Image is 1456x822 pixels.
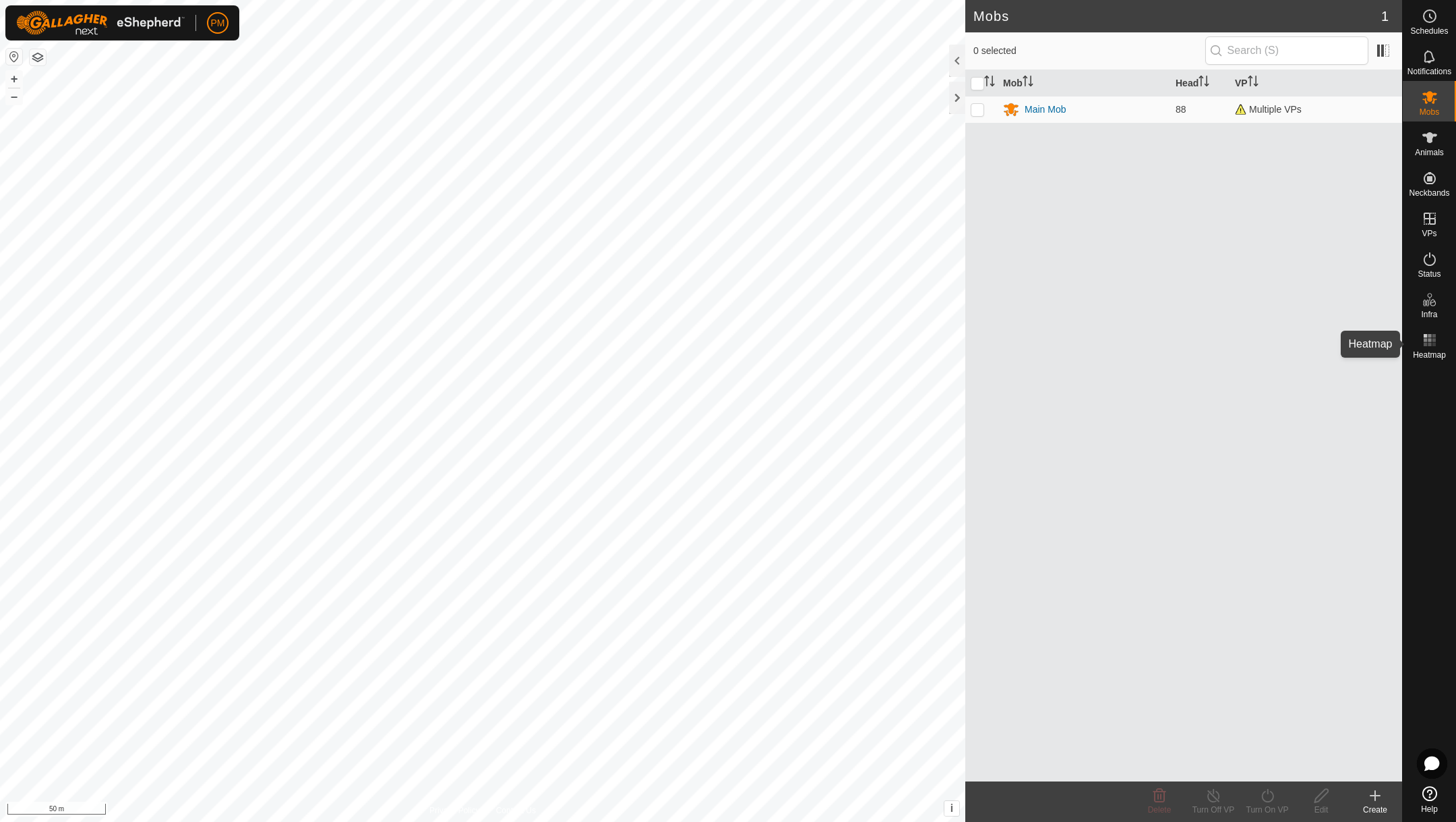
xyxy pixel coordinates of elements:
[1235,104,1302,115] span: Multiple VPs
[6,49,22,65] button: Reset Map
[1170,70,1230,97] th: Head
[1381,6,1389,26] span: 1
[1025,103,1066,117] div: Main Mob
[1186,804,1240,816] div: Turn Off VP
[1205,36,1368,65] input: Search (S)
[1413,351,1446,359] span: Heatmap
[6,88,22,105] button: –
[1418,270,1440,278] span: Status
[1294,804,1348,816] div: Edit
[1420,108,1439,116] span: Mobs
[1148,805,1172,815] span: Delete
[6,71,22,87] button: +
[1176,104,1186,115] span: 88
[1023,78,1033,88] p-sorticon: Activate to sort
[30,49,46,65] button: Map Layers
[1403,781,1456,819] a: Help
[1415,148,1444,157] span: Animals
[1421,805,1438,813] span: Help
[16,11,185,35] img: Gallagher Logo
[1407,67,1451,76] span: Notifications
[973,44,1205,58] span: 0 selected
[1248,78,1258,88] p-sorticon: Activate to sort
[1409,189,1449,197] span: Neckbands
[950,802,953,814] span: i
[998,70,1170,97] th: Mob
[1199,78,1209,88] p-sorticon: Activate to sort
[973,8,1381,24] h2: Mobs
[1410,27,1448,35] span: Schedules
[1422,229,1436,238] span: VPs
[1421,310,1437,319] span: Infra
[984,78,995,88] p-sorticon: Activate to sort
[429,804,480,817] a: Privacy Policy
[496,804,536,817] a: Contact Us
[1348,804,1402,816] div: Create
[211,16,225,30] span: PM
[1240,804,1294,816] div: Turn On VP
[944,801,959,816] button: i
[1230,70,1402,97] th: VP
